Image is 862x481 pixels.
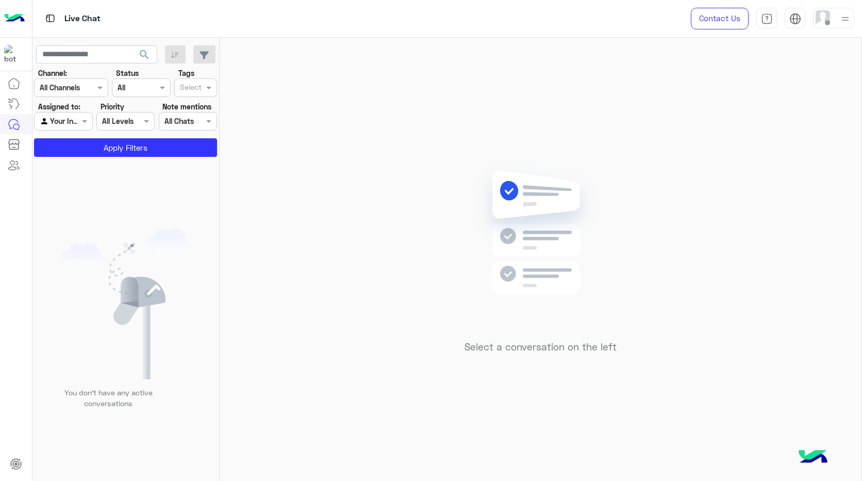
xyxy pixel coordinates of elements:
img: no messages [466,162,615,333]
img: Logo [4,8,25,29]
img: userImage [816,10,830,25]
label: Note mentions [162,101,211,112]
a: tab [756,8,777,29]
label: Tags [178,68,194,78]
button: search [132,45,157,68]
div: Select [178,82,202,95]
button: Apply Filters [34,138,217,157]
img: tab [44,12,57,25]
label: Priority [101,101,124,112]
img: hulul-logo.png [795,440,831,476]
label: Status [116,68,139,78]
p: Live Chat [64,12,101,26]
a: Contact Us [691,8,749,29]
h5: Select a conversation on the left [465,341,617,353]
img: tab [761,13,773,25]
p: You don’t have any active conversations [56,387,160,409]
img: empty users [61,229,191,379]
img: tab [789,13,801,25]
label: Channel: [38,68,67,78]
label: Assigned to: [38,101,80,112]
img: 322208621163248 [4,45,23,63]
span: search [138,49,151,61]
img: profile [839,12,852,25]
